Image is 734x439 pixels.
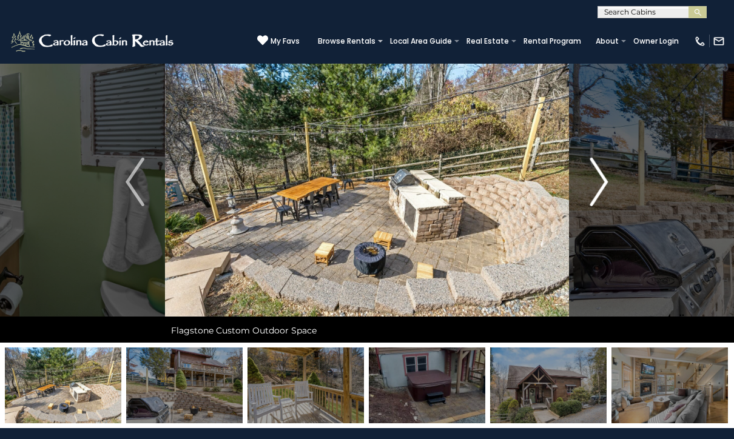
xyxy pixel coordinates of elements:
[460,33,515,50] a: Real Estate
[384,33,458,50] a: Local Area Guide
[257,35,300,47] a: My Favs
[9,29,177,53] img: White-1-2.png
[271,36,300,47] span: My Favs
[126,347,243,423] img: 163278873
[165,318,569,343] div: Flagstone Custom Outdoor Space
[5,347,121,423] img: 163278872
[312,33,382,50] a: Browse Rentals
[369,347,485,423] img: 163929545
[247,347,364,423] img: 163278874
[713,35,725,47] img: mail-regular-white.png
[627,33,685,50] a: Owner Login
[694,35,706,47] img: phone-regular-white.png
[105,21,166,343] button: Previous
[611,347,728,423] img: 163278850
[569,21,630,343] button: Next
[126,158,144,206] img: arrow
[517,33,587,50] a: Rental Program
[590,158,608,206] img: arrow
[590,33,625,50] a: About
[490,347,607,423] img: 163278875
